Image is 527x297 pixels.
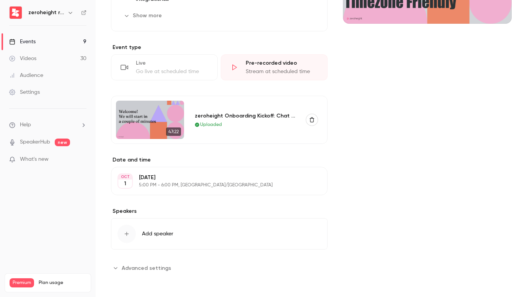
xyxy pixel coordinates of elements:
[20,121,31,129] span: Help
[136,59,208,67] div: Live
[20,138,50,146] a: SpeakerHub
[166,127,181,136] span: 47:22
[10,278,34,287] span: Premium
[20,155,49,163] span: What's new
[142,230,173,238] span: Add speaker
[195,112,297,120] div: zeroheight Onboarding Kickoff: Chat with a CSM!
[9,55,36,62] div: Videos
[77,156,86,163] iframe: Noticeable Trigger
[9,72,43,79] div: Audience
[139,174,287,181] p: [DATE]
[111,207,328,215] label: Speakers
[136,68,208,75] div: Go live at scheduled time
[246,68,318,75] div: Stream at scheduled time
[122,264,171,272] span: Advanced settings
[9,38,36,46] div: Events
[55,139,70,146] span: new
[111,262,176,274] button: Advanced settings
[10,7,22,19] img: zeroheight resources
[111,54,218,80] div: LiveGo live at scheduled time
[200,121,222,128] span: Uploaded
[9,88,40,96] div: Settings
[118,174,132,180] div: OCT
[221,54,328,80] div: Pre-recorded videoStream at scheduled time
[39,280,86,286] span: Plan usage
[111,262,328,274] section: Advanced settings
[111,44,328,51] p: Event type
[246,59,318,67] div: Pre-recorded video
[121,10,166,22] button: Show more
[124,180,126,188] p: 1
[111,156,328,164] label: Date and time
[9,121,86,129] li: help-dropdown-opener
[139,182,287,188] p: 5:00 PM - 6:00 PM, [GEOGRAPHIC_DATA]/[GEOGRAPHIC_DATA]
[28,9,64,16] h6: zeroheight resources
[111,218,328,250] button: Add speaker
